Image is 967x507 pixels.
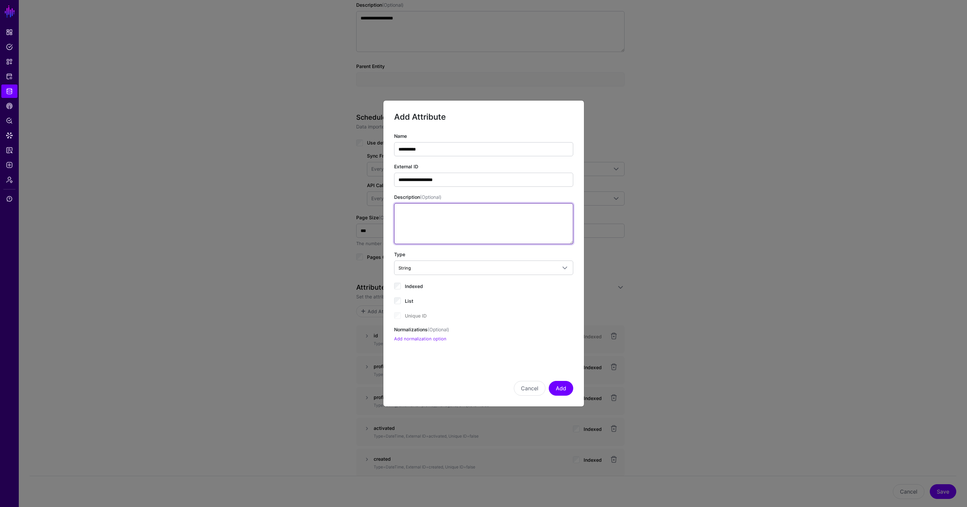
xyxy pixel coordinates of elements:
label: Normalizations [394,326,449,333]
span: String [398,265,411,271]
span: (Optional) [420,194,441,200]
label: Name [394,132,407,139]
span: List [405,298,413,304]
h2: Add Attribute [394,111,573,123]
a: Add normalization option [394,336,446,341]
button: Cancel [514,381,545,396]
label: External ID [394,163,418,170]
span: Unique ID [405,313,427,319]
span: (Optional) [428,327,449,332]
button: Add [549,381,573,396]
span: Indexed [405,283,423,289]
label: Description [394,193,441,201]
label: Type [394,251,405,258]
